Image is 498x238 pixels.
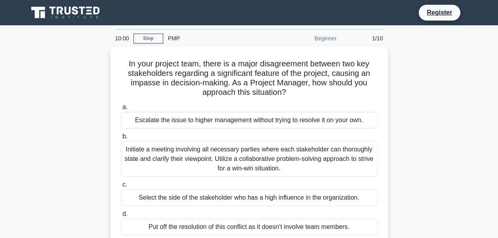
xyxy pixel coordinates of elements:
[122,210,128,217] span: d.
[121,189,378,206] div: Select the side of the stakeholder who has a high influence in the organization.
[272,30,342,46] div: Beginner
[121,141,378,177] div: Initiate a meeting involving all necessary parties where each stakeholder can thoroughly state an...
[342,30,388,46] div: 1/10
[422,8,457,17] a: Register
[163,30,272,46] div: PMP
[121,112,378,128] div: Escalate the issue to higher management without trying to resolve it on your own.
[122,104,128,110] span: a.
[111,30,134,46] div: 10:00
[134,34,163,43] a: Stop
[121,219,378,235] div: Put off the resolution of this conflict as it doesn't involve team members.
[122,133,128,140] span: b.
[120,59,378,98] h5: In your project team, there is a major disagreement between two key stakeholders regarding a sign...
[122,181,127,188] span: c.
